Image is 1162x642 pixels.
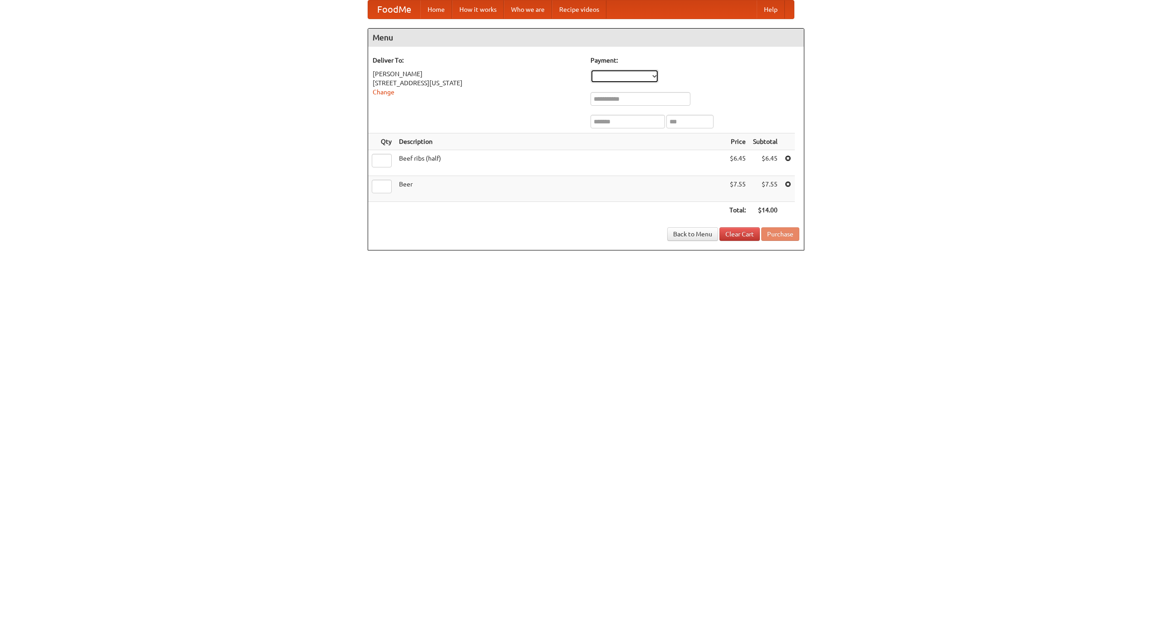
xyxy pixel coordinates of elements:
[726,176,749,202] td: $7.55
[504,0,552,19] a: Who we are
[749,202,781,219] th: $14.00
[757,0,785,19] a: Help
[368,133,395,150] th: Qty
[368,0,420,19] a: FoodMe
[591,56,799,65] h5: Payment:
[368,29,804,47] h4: Menu
[420,0,452,19] a: Home
[749,150,781,176] td: $6.45
[552,0,606,19] a: Recipe videos
[749,176,781,202] td: $7.55
[373,69,581,78] div: [PERSON_NAME]
[761,227,799,241] button: Purchase
[373,78,581,88] div: [STREET_ADDRESS][US_STATE]
[749,133,781,150] th: Subtotal
[726,133,749,150] th: Price
[395,150,726,176] td: Beef ribs (half)
[452,0,504,19] a: How it works
[667,227,718,241] a: Back to Menu
[719,227,760,241] a: Clear Cart
[726,150,749,176] td: $6.45
[395,176,726,202] td: Beer
[395,133,726,150] th: Description
[373,56,581,65] h5: Deliver To:
[373,88,394,96] a: Change
[726,202,749,219] th: Total:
